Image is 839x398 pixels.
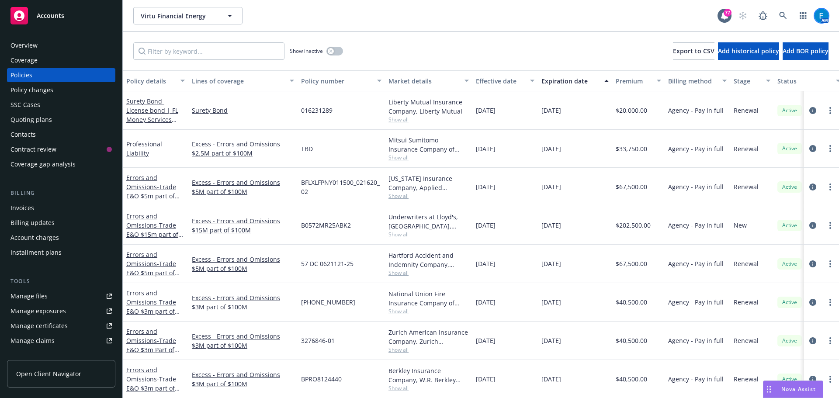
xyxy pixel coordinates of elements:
a: Invoices [7,201,115,215]
div: Market details [388,76,459,86]
a: Quoting plans [7,113,115,127]
div: Policy number [301,76,372,86]
button: Market details [385,70,472,91]
button: Effective date [472,70,538,91]
span: Agency - Pay in full [668,298,724,307]
div: Liberty Mutual Insurance Company, Liberty Mutual [388,97,469,116]
a: Accounts [7,3,115,28]
a: Excess - Errors and Omissions $3M part of $100M [192,293,294,311]
span: Agency - Pay in full [668,106,724,115]
div: Invoices [10,201,34,215]
a: more [825,259,836,269]
a: Errors and Omissions [126,173,176,209]
div: [US_STATE] Insurance Company, Applied Underwriters [388,174,469,192]
a: Policies [7,68,115,82]
a: Installment plans [7,246,115,260]
span: Active [781,107,798,114]
span: 57 DC 0621121-25 [301,259,354,268]
a: more [825,374,836,384]
button: Expiration date [538,70,612,91]
span: Renewal [734,336,759,345]
span: $67,500.00 [616,259,647,268]
span: [DATE] [541,106,561,115]
div: Premium [616,76,652,86]
a: Excess - Errors and Omissions $3M part of $100M [192,332,294,350]
a: Switch app [794,7,812,24]
a: Coverage [7,53,115,67]
a: Search [774,7,792,24]
a: circleInformation [808,336,818,346]
span: [DATE] [476,259,496,268]
div: Overview [10,38,38,52]
div: Manage BORs [10,349,52,363]
span: - Trade E&O $3m part of $100m [126,298,180,325]
button: Virtu Financial Energy [133,7,243,24]
span: Export to CSV [673,47,714,55]
span: Agency - Pay in full [668,221,724,230]
span: Active [781,183,798,191]
a: more [825,336,836,346]
span: Show inactive [290,47,323,55]
div: Tools [7,277,115,286]
span: Agency - Pay in full [668,182,724,191]
a: more [825,105,836,116]
span: [DATE] [541,182,561,191]
a: circleInformation [808,259,818,269]
span: $40,500.00 [616,374,647,384]
a: Account charges [7,231,115,245]
a: circleInformation [808,182,818,192]
div: Mitsui Sumitomo Insurance Company of America, Mitsui Sumitomo Insurance Group [388,135,469,154]
div: Policy details [126,76,175,86]
div: Contacts [10,128,36,142]
span: Renewal [734,298,759,307]
div: Underwriters at Lloyd's, [GEOGRAPHIC_DATA], Lloyd's of [GEOGRAPHIC_DATA], Tysers Insurance Broker... [388,212,469,231]
span: Active [781,145,798,152]
a: Errors and Omissions [126,250,176,286]
span: Show all [388,192,469,200]
span: Nova Assist [781,385,816,393]
div: National Union Fire Insurance Company of [GEOGRAPHIC_DATA], [GEOGRAPHIC_DATA], AIG [388,289,469,308]
a: Manage exposures [7,304,115,318]
a: Report a Bug [754,7,772,24]
a: Errors and Omissions [126,289,176,325]
a: Coverage gap analysis [7,157,115,171]
a: Excess - Errors and Omissions $5M part of $100M [192,178,294,196]
a: more [825,220,836,231]
button: Add BOR policy [783,42,829,60]
span: BFLXLFPNY011500_021620_02 [301,178,381,196]
span: $20,000.00 [616,106,647,115]
a: Excess - Errors and Omissions $15M part of $100M [192,216,294,235]
span: Show all [388,154,469,161]
div: Manage files [10,289,48,303]
span: Renewal [734,182,759,191]
span: Active [781,337,798,345]
a: Manage files [7,289,115,303]
a: Contract review [7,142,115,156]
a: Errors and Omissions [126,327,176,363]
span: Show all [388,384,469,392]
a: Contacts [7,128,115,142]
span: [PHONE_NUMBER] [301,298,355,307]
div: Lines of coverage [192,76,284,86]
span: Renewal [734,144,759,153]
span: [DATE] [476,336,496,345]
span: $40,500.00 [616,336,647,345]
a: Manage certificates [7,319,115,333]
div: Billing updates [10,216,55,230]
span: [DATE] [476,298,496,307]
span: - Trade E&O $15m part of $100m [126,221,183,248]
span: Agency - Pay in full [668,374,724,384]
span: [DATE] [476,374,496,384]
span: Active [781,298,798,306]
span: 016231289 [301,106,333,115]
a: Billing updates [7,216,115,230]
button: Nova Assist [763,381,823,398]
div: Policies [10,68,32,82]
a: Surety Bond [126,97,178,133]
div: Manage claims [10,334,55,348]
a: Manage BORs [7,349,115,363]
div: Manage certificates [10,319,68,333]
span: [DATE] [541,221,561,230]
div: 77 [724,9,732,17]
